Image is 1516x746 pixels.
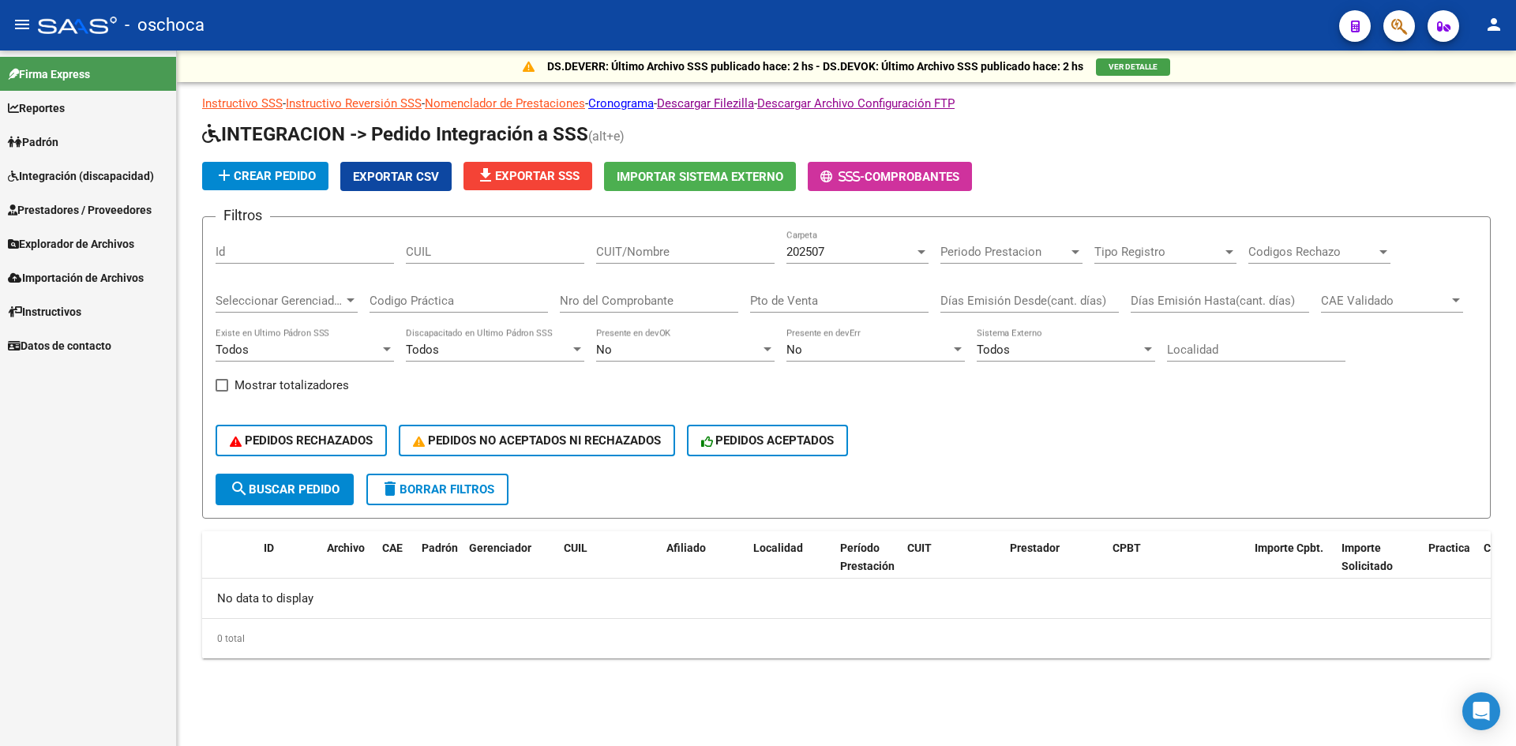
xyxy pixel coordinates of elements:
[757,96,955,111] a: Descargar Archivo Configuración FTP
[216,343,249,357] span: Todos
[202,579,1491,618] div: No data to display
[8,66,90,83] span: Firma Express
[1109,62,1158,71] span: VER DETALLE
[1004,531,1106,601] datatable-header-cell: Prestador
[8,99,65,117] span: Reportes
[834,531,901,601] datatable-header-cell: Período Prestación
[425,96,585,111] a: Nomenclador de Prestaciones
[808,162,972,191] button: -Comprobantes
[286,96,422,111] a: Instructivo Reversión SSS
[8,303,81,321] span: Instructivos
[8,235,134,253] span: Explorador de Archivos
[340,162,452,191] button: Exportar CSV
[1106,531,1248,601] datatable-header-cell: CPBT
[588,129,625,144] span: (alt+e)
[476,166,495,185] mat-icon: file_download
[1484,15,1503,34] mat-icon: person
[202,162,328,190] button: Crear Pedido
[786,245,824,259] span: 202507
[215,166,234,185] mat-icon: add
[1248,531,1335,601] datatable-header-cell: Importe Cpbt.
[604,162,796,191] button: Importar Sistema Externo
[547,58,1083,75] p: DS.DEVERR: Último Archivo SSS publicado hace: 2 hs - DS.DEVOK: Último Archivo SSS publicado hace:...
[865,170,959,184] span: Comprobantes
[8,337,111,354] span: Datos de contacto
[257,531,321,601] datatable-header-cell: ID
[8,133,58,151] span: Padrón
[463,531,557,601] datatable-header-cell: Gerenciador
[557,531,660,601] datatable-header-cell: CUIL
[687,425,849,456] button: PEDIDOS ACEPTADOS
[399,425,675,456] button: PEDIDOS NO ACEPTADOS NI RECHAZADOS
[753,542,803,554] span: Localidad
[230,433,373,448] span: PEDIDOS RECHAZADOS
[230,482,340,497] span: Buscar Pedido
[1010,542,1060,554] span: Prestador
[820,170,865,184] span: -
[8,167,154,185] span: Integración (discapacidad)
[406,343,439,357] span: Todos
[202,95,1491,112] p: - - - - -
[1094,245,1222,259] span: Tipo Registro
[1248,245,1376,259] span: Codigos Rechazo
[125,8,205,43] span: - oschoca
[1096,58,1170,76] button: VER DETALLE
[235,376,349,395] span: Mostrar totalizadores
[422,542,458,554] span: Padrón
[940,245,1068,259] span: Periodo Prestacion
[469,542,531,554] span: Gerenciador
[1255,542,1323,554] span: Importe Cpbt.
[264,542,274,554] span: ID
[1342,542,1393,572] span: Importe Solicitado
[216,204,270,227] h3: Filtros
[657,96,754,111] a: Descargar Filezilla
[327,542,365,554] span: Archivo
[1335,531,1422,601] datatable-header-cell: Importe Solicitado
[13,15,32,34] mat-icon: menu
[202,96,283,111] a: Instructivo SSS
[202,619,1491,658] div: 0 total
[415,531,463,601] datatable-header-cell: Padrón
[202,123,588,145] span: INTEGRACION -> Pedido Integración a SSS
[463,162,592,190] button: Exportar SSS
[701,433,835,448] span: PEDIDOS ACEPTADOS
[321,531,376,601] datatable-header-cell: Archivo
[617,170,783,184] span: Importar Sistema Externo
[1428,542,1470,554] span: Practica
[230,479,249,498] mat-icon: search
[1462,692,1500,730] div: Open Intercom Messenger
[588,96,654,111] a: Cronograma
[747,531,834,601] datatable-header-cell: Localidad
[564,542,587,554] span: CUIL
[382,542,403,554] span: CAE
[8,201,152,219] span: Prestadores / Proveedores
[381,479,400,498] mat-icon: delete
[376,531,415,601] datatable-header-cell: CAE
[8,269,144,287] span: Importación de Archivos
[901,531,1004,601] datatable-header-cell: CUIT
[413,433,661,448] span: PEDIDOS NO ACEPTADOS NI RECHAZADOS
[786,343,802,357] span: No
[1321,294,1449,308] span: CAE Validado
[660,531,747,601] datatable-header-cell: Afiliado
[666,542,706,554] span: Afiliado
[216,425,387,456] button: PEDIDOS RECHAZADOS
[216,474,354,505] button: Buscar Pedido
[1113,542,1141,554] span: CPBT
[353,170,439,184] span: Exportar CSV
[476,169,580,183] span: Exportar SSS
[977,343,1010,357] span: Todos
[1422,531,1477,601] datatable-header-cell: Practica
[366,474,508,505] button: Borrar Filtros
[216,294,343,308] span: Seleccionar Gerenciador
[381,482,494,497] span: Borrar Filtros
[840,542,895,572] span: Período Prestación
[907,542,932,554] span: CUIT
[596,343,612,357] span: No
[215,169,316,183] span: Crear Pedido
